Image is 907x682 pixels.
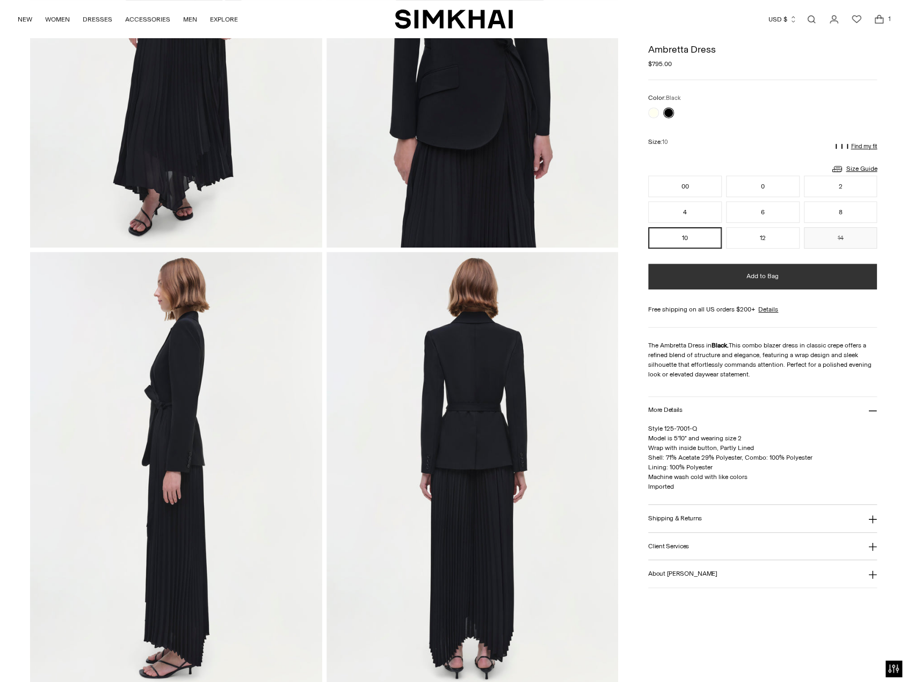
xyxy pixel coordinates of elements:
button: More Details [648,397,877,424]
button: Client Services [648,533,877,560]
span: Black [666,95,681,101]
label: Color: [648,93,681,103]
h1: Ambretta Dress [648,45,877,54]
p: The Ambretta Dress in This combo blazer dress in classic crepe offers a refined blend of structur... [648,340,877,379]
label: Size: [648,137,668,147]
a: EXPLORE [210,8,238,31]
h3: Client Services [648,543,689,550]
a: WOMEN [45,8,70,31]
span: 10 [662,139,668,146]
a: SIMKHAI [395,9,513,30]
button: 00 [648,176,722,197]
button: 14 [804,227,877,249]
span: Add to Bag [746,272,779,281]
button: 6 [726,201,800,223]
h3: More Details [648,407,682,413]
iframe: Sign Up via Text for Offers [9,641,108,673]
h3: Shipping & Returns [648,515,702,522]
button: Add to Bag [648,264,877,289]
a: Details [758,304,778,314]
a: DRESSES [83,8,112,31]
strong: Black. [712,342,729,349]
a: MEN [183,8,197,31]
span: Style 125-7001-Q Model is 5'10" and wearing size 2 Wrap with inside button, Partly Lined Shell: 7... [648,425,812,490]
a: Open search modal [801,9,822,30]
a: Wishlist [846,9,867,30]
a: Go to the account page [823,9,845,30]
a: Open cart modal [868,9,890,30]
a: Size Guide [831,162,877,176]
span: $795.00 [648,59,672,69]
h3: About [PERSON_NAME] [648,570,717,577]
button: 12 [726,227,800,249]
div: Free shipping on all US orders $200+ [648,304,877,314]
button: 4 [648,201,722,223]
button: 2 [804,176,877,197]
button: 8 [804,201,877,223]
span: 1 [884,14,894,24]
button: USD $ [768,8,797,31]
a: ACCESSORIES [125,8,170,31]
button: Shipping & Returns [648,505,877,532]
button: 10 [648,227,722,249]
button: 0 [726,176,800,197]
button: About [PERSON_NAME] [648,560,877,587]
a: NEW [18,8,32,31]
